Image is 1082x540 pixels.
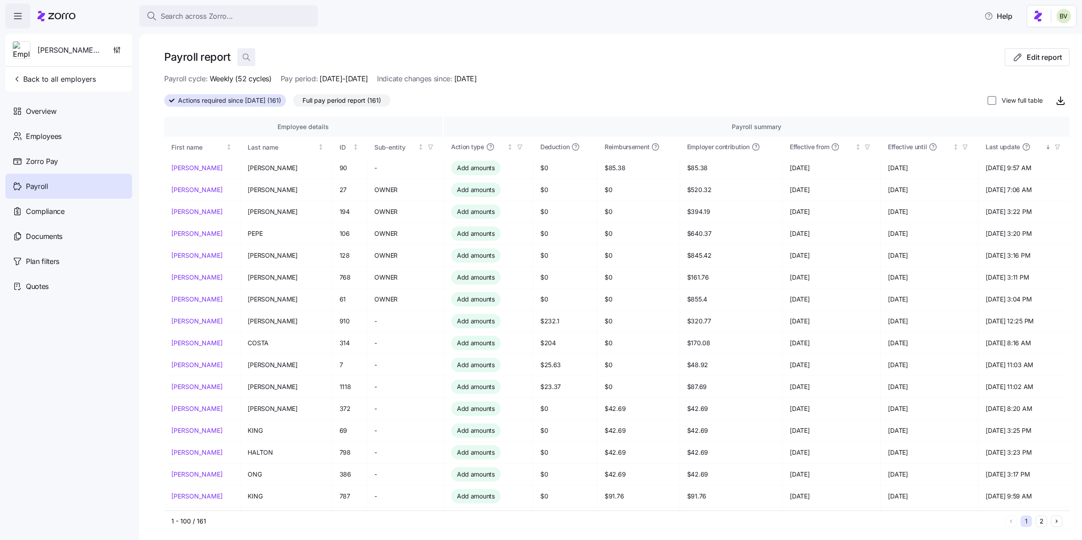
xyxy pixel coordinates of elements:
[171,122,435,132] div: Employee details
[374,339,436,347] span: -
[986,229,1062,238] span: [DATE] 3:20 PM
[888,185,971,194] span: [DATE]
[790,317,873,326] span: [DATE]
[171,470,233,479] a: [PERSON_NAME]
[888,382,971,391] span: [DATE]
[248,382,324,391] span: [PERSON_NAME]
[377,73,452,84] span: Indicate changes since:
[248,492,324,501] span: KING
[986,207,1062,216] span: [DATE] 3:22 PM
[9,70,99,88] button: Back to all employers
[687,382,775,391] span: $87.69
[1005,48,1070,66] button: Edit report
[340,163,360,172] span: 90
[352,144,359,150] div: Not sorted
[687,273,775,282] span: $161.76
[340,317,360,326] span: 910
[26,131,62,142] span: Employees
[374,317,436,326] span: -
[540,229,590,238] span: $0
[374,382,436,391] span: -
[457,492,495,501] span: Add amounts
[986,142,1020,151] span: Last update
[248,207,324,216] span: [PERSON_NAME]
[540,207,590,216] span: $0
[605,142,649,151] span: Reimbursement
[457,273,495,282] span: Add amounts
[540,426,590,435] span: $0
[986,448,1062,457] span: [DATE] 3:23 PM
[171,185,233,194] a: [PERSON_NAME]
[5,224,132,249] a: Documents
[888,295,971,304] span: [DATE]
[26,206,65,217] span: Compliance
[171,142,224,152] div: First name
[248,163,324,172] span: [PERSON_NAME]
[248,142,316,152] div: Last name
[161,11,233,22] span: Search across Zorro...
[1057,9,1071,23] img: 676487ef2089eb4995defdc85707b4f5
[540,251,590,260] span: $0
[790,492,873,501] span: [DATE]
[790,339,873,347] span: [DATE]
[953,144,959,150] div: Not sorted
[888,448,971,457] span: [DATE]
[605,492,672,501] span: $91.76
[888,404,971,413] span: [DATE]
[26,231,62,242] span: Documents
[888,251,971,260] span: [DATE]
[454,73,477,84] span: [DATE]
[374,251,436,260] span: OWNER
[248,229,324,238] span: PEPE
[171,404,233,413] a: [PERSON_NAME]
[340,339,360,347] span: 314
[540,492,590,501] span: $0
[171,229,233,238] a: [PERSON_NAME]
[5,199,132,224] a: Compliance
[340,404,360,413] span: 372
[248,339,324,347] span: COSTA
[171,517,1002,526] div: 1 - 100 / 161
[1036,515,1047,527] button: 2
[605,163,672,172] span: $85.38
[457,185,495,194] span: Add amounts
[888,317,971,326] span: [DATE]
[605,360,672,369] span: $0
[171,360,233,369] a: [PERSON_NAME]
[540,470,590,479] span: $0
[1027,52,1062,63] span: Edit report
[367,137,444,157] th: Sub-entityNot sorted
[171,273,233,282] a: [PERSON_NAME]
[248,360,324,369] span: [PERSON_NAME]
[340,207,360,216] span: 194
[457,382,495,391] span: Add amounts
[340,492,360,501] span: 787
[164,50,230,64] h1: Payroll report
[888,426,971,435] span: [DATE]
[888,229,971,238] span: [DATE]
[540,295,590,304] span: $0
[248,404,324,413] span: [PERSON_NAME]
[1020,515,1032,527] button: 1
[687,360,775,369] span: $48.92
[790,251,873,260] span: [DATE]
[457,470,495,479] span: Add amounts
[540,142,569,151] span: Deduction
[687,229,775,238] span: $640.37
[605,317,672,326] span: $0
[374,360,436,369] span: -
[37,45,102,56] span: [PERSON_NAME] and [PERSON_NAME]'s Furniture
[26,181,48,192] span: Payroll
[457,339,495,347] span: Add amounts
[540,382,590,391] span: $23.37
[888,492,971,501] span: [DATE]
[5,174,132,199] a: Payroll
[457,163,495,172] span: Add amounts
[605,382,672,391] span: $0
[888,470,971,479] span: [DATE]
[687,163,775,172] span: $85.38
[374,207,436,216] span: OWNER
[888,360,971,369] span: [DATE]
[540,163,590,172] span: $0
[888,142,927,151] span: Effective until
